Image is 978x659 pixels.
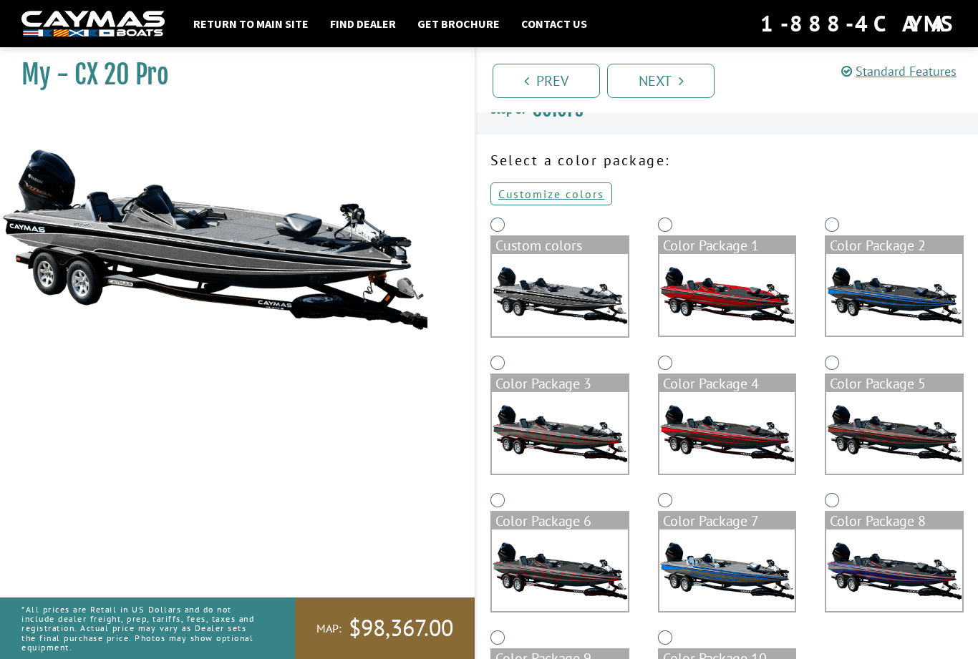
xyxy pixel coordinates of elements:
[659,237,795,254] div: Color Package 1
[826,254,962,336] img: color_package_323.png
[659,512,795,529] div: Color Package 7
[493,64,600,98] a: Prev
[760,8,957,39] div: 1-888-4CAYMAS
[295,597,475,659] a: MAP:$98,367.00
[490,150,964,171] p: Select a color package:
[841,63,957,79] a: Standard Features
[659,392,795,474] img: color_package_325.png
[826,529,962,611] img: color_package_329.png
[492,512,628,529] div: Color Package 6
[492,375,628,392] div: Color Package 3
[21,11,165,37] img: white-logo-c9c8dbefe5ff5ceceb0f0178aa75bf4bb51f6bca0971e226c86eb53dfe498488.png
[607,64,715,98] a: Next
[186,14,316,33] a: Return to main site
[659,375,795,392] div: Color Package 4
[659,254,795,336] img: color_package_322.png
[490,182,612,205] a: Customize colors
[410,14,507,33] a: Get Brochure
[21,597,263,659] p: *All prices are Retail in US Dollars and do not include dealer freight, prep, tariffs, fees, taxe...
[489,62,978,98] ul: Pagination
[514,14,594,33] a: Contact Us
[492,254,628,336] img: cx-Base-Layer.png
[316,621,342,636] span: MAP:
[659,529,795,611] img: color_package_328.png
[826,392,962,474] img: color_package_326.png
[492,237,628,254] div: Custom colors
[492,529,628,611] img: color_package_327.png
[826,512,962,529] div: Color Package 8
[323,14,403,33] a: Find Dealer
[492,392,628,474] img: color_package_324.png
[349,613,453,643] span: $98,367.00
[826,375,962,392] div: Color Package 5
[826,237,962,254] div: Color Package 2
[21,59,439,91] h1: My - CX 20 Pro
